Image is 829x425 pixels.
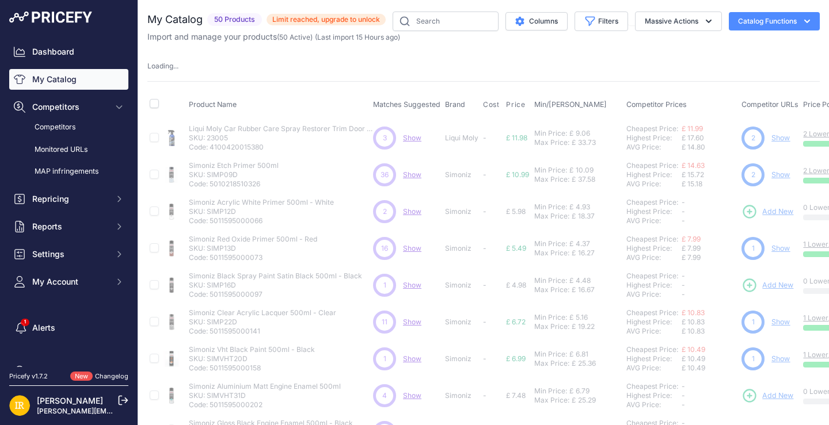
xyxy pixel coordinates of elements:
[189,327,336,336] p: Code: 5011595000141
[626,207,682,216] div: Highest Price:
[32,193,108,205] span: Repricing
[762,390,793,401] span: Add New
[682,198,685,206] span: -
[95,372,128,380] a: Changelog
[576,359,596,368] div: 25.36
[483,100,501,109] button: Cost
[403,244,421,252] span: Show
[534,248,569,258] div: Max Price:
[741,204,793,220] a: Add New
[534,239,567,248] div: Min Price:
[189,354,315,363] p: SKU: SIMVHT20D
[189,317,336,327] p: SKU: SIMP22D
[9,271,128,292] button: My Account
[189,400,341,409] p: Code: 5011595000202
[189,161,279,170] p: Simoniz Etch Primer 500ml
[771,244,790,252] a: Show
[9,117,128,137] a: Competitors
[572,138,576,147] div: £
[682,327,737,336] div: £ 10.83
[9,216,128,237] button: Reports
[445,100,465,109] span: Brand
[506,317,526,326] span: £ 6.72
[626,400,682,409] div: AVG Price:
[752,243,755,254] span: 1
[751,170,755,180] span: 2
[189,235,317,244] p: Simoniz Red Oxide Primer 500ml - Red
[403,391,421,400] a: Show
[534,359,569,368] div: Max Price:
[9,41,128,382] nav: Sidebar
[803,350,828,359] a: 1 Lower
[403,281,421,289] a: Show
[682,271,685,280] span: -
[569,202,573,212] div: £
[626,391,682,400] div: Highest Price:
[506,391,526,400] span: £ 7.48
[381,170,389,180] span: 36
[9,189,128,209] button: Repricing
[9,317,128,338] a: Alerts
[762,280,793,291] span: Add New
[382,317,387,327] span: 11
[277,33,313,41] span: ( )
[572,248,576,258] div: £
[573,276,591,285] div: 4.48
[682,354,705,363] span: £ 10.49
[189,391,341,400] p: SKU: SIMVHT31D
[682,170,704,179] span: £ 15.72
[762,206,793,217] span: Add New
[403,170,421,179] a: Show
[9,97,128,117] button: Competitors
[626,179,682,189] div: AVG Price:
[483,170,486,179] span: -
[626,253,682,262] div: AVG Price:
[635,12,722,31] button: Massive Actions
[445,244,478,253] p: Simoniz
[189,253,317,262] p: Code: 5011595000073
[383,133,387,143] span: 3
[445,170,478,179] p: Simoniz
[37,396,103,405] a: [PERSON_NAME]
[572,175,576,184] div: £
[403,354,421,363] span: Show
[573,239,590,248] div: 4.37
[682,207,685,216] span: -
[682,244,701,252] span: £ 7.99
[626,100,687,109] span: Competitor Prices
[576,322,595,331] div: 19.22
[534,386,567,396] div: Min Price:
[569,350,573,359] div: £
[626,216,682,225] div: AVG Price:
[147,12,203,28] h2: My Catalog
[576,175,595,184] div: 37.58
[445,317,478,327] p: Simoniz
[483,133,486,142] span: -
[771,133,790,142] a: Show
[189,179,279,189] p: Code: 5010218510326
[569,166,573,175] div: £
[626,382,678,390] a: Cheapest Price:
[682,290,685,298] span: -
[771,317,790,326] a: Show
[32,276,108,288] span: My Account
[534,166,567,175] div: Min Price:
[506,100,525,109] span: Price
[534,322,569,331] div: Max Price:
[534,138,569,147] div: Max Price:
[534,276,567,285] div: Min Price:
[682,161,705,170] a: £ 14.63
[569,129,573,138] div: £
[626,308,678,317] a: Cheapest Price:
[147,31,400,43] p: Import and manage your products
[569,276,573,285] div: £
[682,317,705,326] span: £ 10.83
[572,396,576,405] div: £
[9,69,128,90] a: My Catalog
[37,407,214,415] a: [PERSON_NAME][EMAIL_ADDRESS][DOMAIN_NAME]
[682,216,685,225] span: -
[572,359,576,368] div: £
[506,133,527,142] span: £ 11.98
[445,207,478,216] p: Simoniz
[626,290,682,299] div: AVG Price:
